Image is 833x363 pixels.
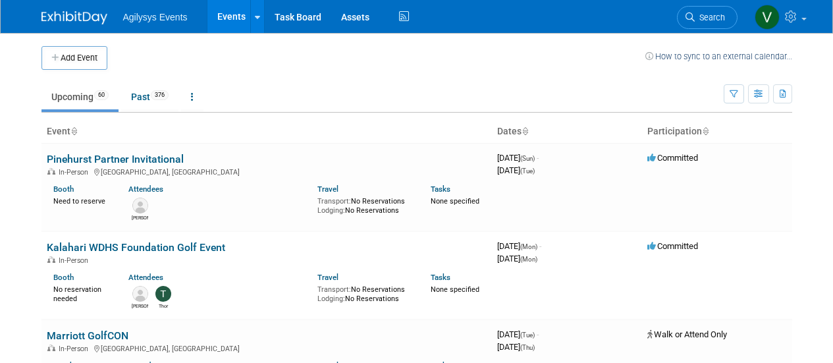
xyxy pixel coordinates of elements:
span: Transport: [317,197,351,206]
div: [GEOGRAPHIC_DATA], [GEOGRAPHIC_DATA] [47,166,487,177]
span: Committed [647,241,698,251]
span: None specified [431,197,479,206]
div: Ryan Litsey [132,302,148,310]
span: [DATE] [497,153,539,163]
span: [DATE] [497,342,535,352]
img: Thor Hansen [155,286,171,302]
span: 376 [151,90,169,100]
a: Search [677,6,738,29]
span: [DATE] [497,165,535,175]
span: - [537,329,539,339]
a: Booth [53,273,74,282]
div: Need to reserve [53,194,109,206]
span: Agilysys Events [123,12,188,22]
a: Sort by Event Name [70,126,77,136]
div: Tim Hansen [132,213,148,221]
span: - [539,241,541,251]
span: None specified [431,285,479,294]
div: Thor Hansen [155,302,171,310]
div: [GEOGRAPHIC_DATA], [GEOGRAPHIC_DATA] [47,343,487,353]
a: Marriott GolfCON [47,329,128,342]
span: (Sun) [520,155,535,162]
a: Travel [317,273,338,282]
img: In-Person Event [47,168,55,175]
span: [DATE] [497,254,537,264]
span: Transport: [317,285,351,294]
img: In-Person Event [47,345,55,351]
span: Lodging: [317,294,345,303]
a: Sort by Participation Type [702,126,709,136]
th: Dates [492,121,642,143]
a: Kalahari WDHS Foundation Golf Event [47,241,225,254]
a: Sort by Start Date [522,126,528,136]
th: Event [41,121,492,143]
img: Ryan Litsey [132,286,148,302]
span: Lodging: [317,206,345,215]
span: (Tue) [520,331,535,339]
span: [DATE] [497,241,541,251]
span: In-Person [59,168,92,177]
div: No Reservations No Reservations [317,283,411,303]
span: Walk or Attend Only [647,329,727,339]
span: - [537,153,539,163]
span: 60 [94,90,109,100]
a: Past376 [121,84,178,109]
span: (Thu) [520,344,535,351]
a: Upcoming60 [41,84,119,109]
a: Tasks [431,184,450,194]
a: How to sync to an external calendar... [645,51,792,61]
img: ExhibitDay [41,11,107,24]
a: Travel [317,184,338,194]
span: (Mon) [520,256,537,263]
a: Pinehurst Partner Invitational [47,153,184,165]
span: (Mon) [520,243,537,250]
span: In-Person [59,345,92,353]
a: Booth [53,184,74,194]
a: Tasks [431,273,450,282]
span: (Tue) [520,167,535,175]
div: No Reservations No Reservations [317,194,411,215]
span: Committed [647,153,698,163]
span: [DATE] [497,329,539,339]
img: Tim Hansen [132,198,148,213]
span: In-Person [59,256,92,265]
a: Attendees [128,184,163,194]
img: In-Person Event [47,256,55,263]
th: Participation [642,121,792,143]
button: Add Event [41,46,107,70]
img: Vaitiare Munoz [755,5,780,30]
span: Search [695,13,725,22]
div: No reservation needed [53,283,109,303]
a: Attendees [128,273,163,282]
